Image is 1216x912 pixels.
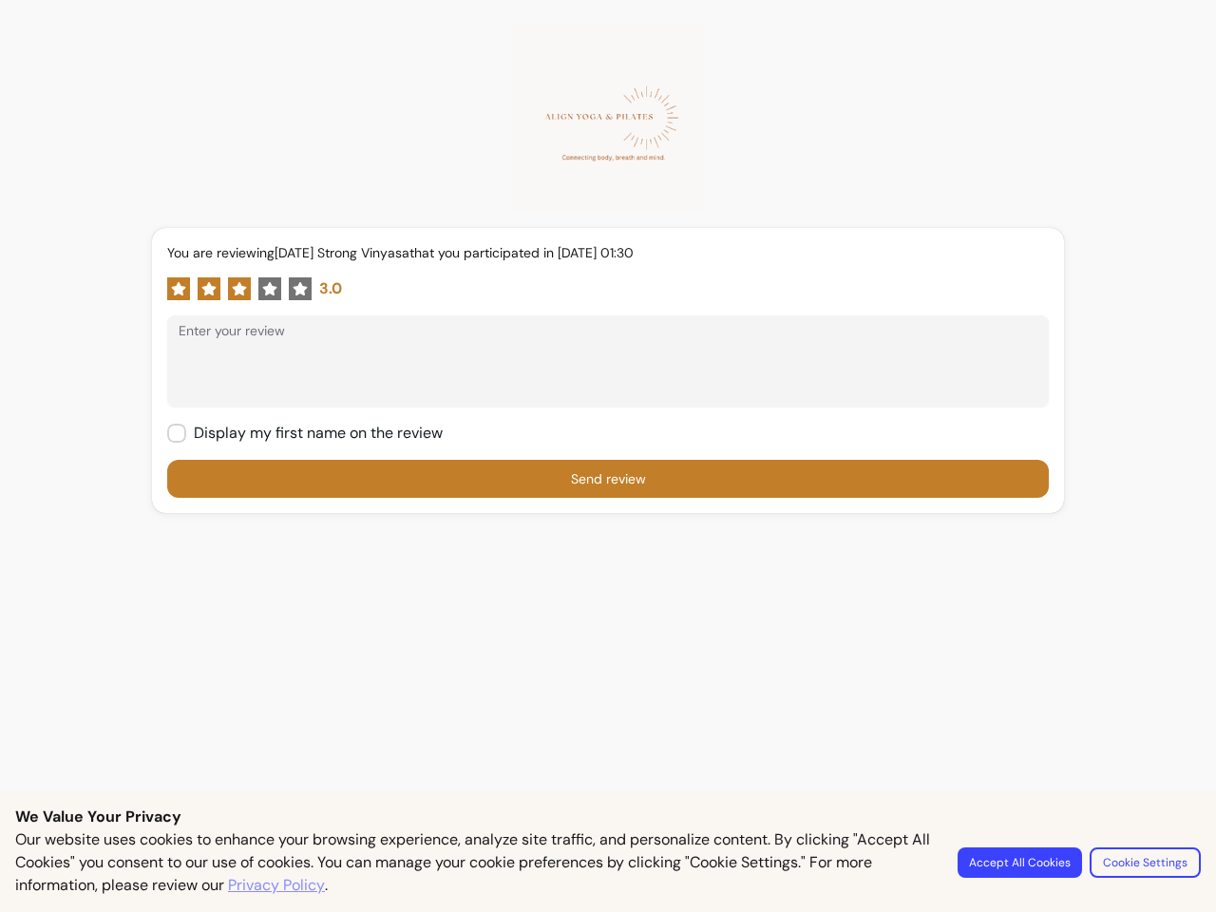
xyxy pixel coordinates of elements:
img: Logo provider [513,23,703,213]
button: Cookie Settings [1090,847,1201,878]
button: Accept All Cookies [958,847,1082,878]
span: 3.0 [319,277,342,300]
input: Display my first name on the review [167,414,458,452]
p: We Value Your Privacy [15,806,1201,828]
textarea: Enter your review [179,342,1037,399]
p: Our website uses cookies to enhance your browsing experience, analyze site traffic, and personali... [15,828,935,897]
a: Privacy Policy [228,874,325,897]
button: Send review [167,460,1049,498]
p: You are reviewing [DATE] Strong Vinyasa that you participated in [DATE] 01:30 [167,243,1049,262]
